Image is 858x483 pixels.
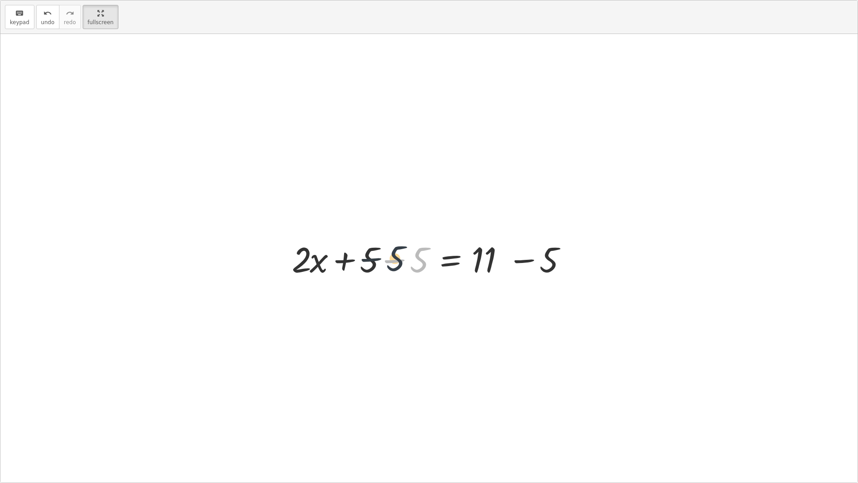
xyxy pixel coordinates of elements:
span: undo [41,19,55,25]
i: undo [43,8,52,19]
button: keyboardkeypad [5,5,34,29]
i: keyboard [15,8,24,19]
span: keypad [10,19,29,25]
button: fullscreen [83,5,118,29]
button: redoredo [59,5,81,29]
span: fullscreen [88,19,114,25]
button: undoundo [36,5,59,29]
i: redo [66,8,74,19]
span: redo [64,19,76,25]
